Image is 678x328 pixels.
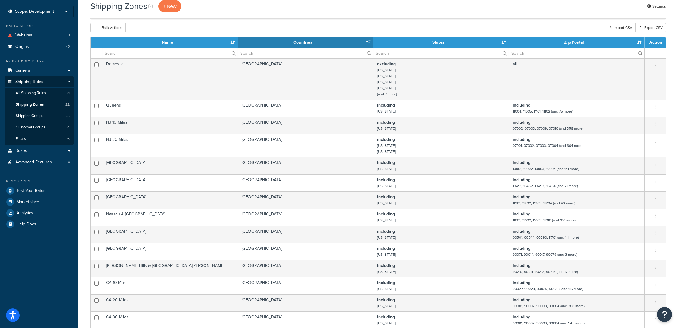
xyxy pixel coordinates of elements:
b: including [513,159,530,166]
td: [GEOGRAPHIC_DATA] [238,209,373,226]
b: including [377,194,395,200]
td: NJ 10 Miles [102,117,238,134]
div: Manage Shipping [5,58,74,63]
span: Help Docs [17,222,36,227]
small: [US_STATE] [377,126,396,131]
td: [GEOGRAPHIC_DATA] [238,226,373,243]
small: 90027, 90028, 90029, 90038 (and 115 more) [513,286,583,292]
small: [US_STATE] [377,143,396,148]
small: [US_STATE] [377,73,396,79]
th: Zip/Postal: activate to sort column ascending [509,37,645,48]
li: Shipping Rules [5,76,74,145]
td: Queens [102,100,238,117]
b: including [513,280,530,286]
b: including [513,177,530,183]
b: including [377,119,395,125]
a: Shipping Groups 25 [5,110,74,122]
li: Analytics [5,208,74,218]
button: Bulk Actions [90,23,126,32]
b: including [513,228,530,234]
small: [US_STATE] [377,166,396,172]
small: [US_STATE] [377,67,396,73]
b: including [377,136,395,143]
td: [GEOGRAPHIC_DATA] [102,157,238,174]
a: Origins 42 [5,41,74,52]
div: Resources [5,179,74,184]
small: 00501, 00544, 06390, 11701 (and 111 more) [513,235,579,240]
li: Test Your Rates [5,185,74,196]
h1: Shipping Zones [90,0,147,12]
a: Carriers [5,65,74,76]
td: [GEOGRAPHIC_DATA] [238,58,373,100]
td: [GEOGRAPHIC_DATA] [238,100,373,117]
small: [US_STATE] [377,235,396,240]
input: Search [238,48,373,58]
td: [GEOGRAPHIC_DATA] [238,174,373,191]
td: NJ 20 Miles [102,134,238,157]
a: Help Docs [5,219,74,230]
span: Boxes [15,148,27,153]
b: including [513,194,530,200]
td: [GEOGRAPHIC_DATA] [102,174,238,191]
span: Origins [15,44,29,49]
a: Shipping Rules [5,76,74,88]
small: [US_STATE] [377,149,396,154]
a: Export CSV [635,23,666,32]
td: [GEOGRAPHIC_DATA] [238,157,373,174]
b: including [377,177,395,183]
li: Websites [5,30,74,41]
th: States: activate to sort column ascending [373,37,509,48]
td: CA 20 Miles [102,294,238,311]
td: [GEOGRAPHIC_DATA] [238,260,373,277]
small: 11001, 11002, 11003, 11010 (and 100 more) [513,218,576,223]
th: Countries: activate to sort column ascending [238,37,373,48]
span: Analytics [17,211,33,216]
td: [GEOGRAPHIC_DATA] [238,191,373,209]
a: Boxes [5,145,74,156]
small: [US_STATE] [377,286,396,292]
small: 07001, 07002, 07003, 07004 (and 664 more) [513,143,583,148]
span: Shipping Groups [16,113,43,119]
b: including [513,297,530,303]
li: All Shipping Rules [5,88,74,99]
span: 21 [66,91,70,96]
li: Customer Groups [5,122,74,133]
small: [US_STATE] [377,218,396,223]
span: 1 [69,33,70,38]
b: including [513,102,530,108]
span: 4 [67,125,70,130]
b: including [513,314,530,320]
b: including [377,262,395,269]
small: [US_STATE] [377,269,396,274]
input: Search [509,48,644,58]
b: including [377,211,395,217]
td: CA 10 Miles [102,277,238,294]
small: [US_STATE] [377,109,396,114]
th: Name: activate to sort column ascending [102,37,238,48]
b: including [377,245,395,252]
b: including [377,314,395,320]
small: 11201, 11202, 11203, 11204 (and 43 more) [513,200,575,206]
a: Filters 6 [5,133,74,144]
span: Test Your Rates [17,188,45,193]
small: 90001, 90002, 90003, 90004 (and 545 more) [513,320,585,326]
span: 22 [65,102,70,107]
span: 4 [68,160,70,165]
small: 90001, 90002, 90003, 90004 (and 368 more) [513,303,585,309]
b: including [377,159,395,166]
span: Customer Groups [16,125,45,130]
small: 10001, 10002, 10003, 10004 (and 141 more) [513,166,579,172]
b: including [513,245,530,252]
span: Carriers [15,68,30,73]
td: [PERSON_NAME] Hills & [GEOGRAPHIC_DATA][PERSON_NAME] [102,260,238,277]
a: Marketplace [5,196,74,207]
small: 07002, 07003, 07009, 07010 (and 358 more) [513,126,583,131]
li: Advanced Features [5,157,74,168]
b: all [513,61,517,67]
a: Websites 1 [5,30,74,41]
small: 10451, 10452, 10453, 10454 (and 21 more) [513,183,578,189]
